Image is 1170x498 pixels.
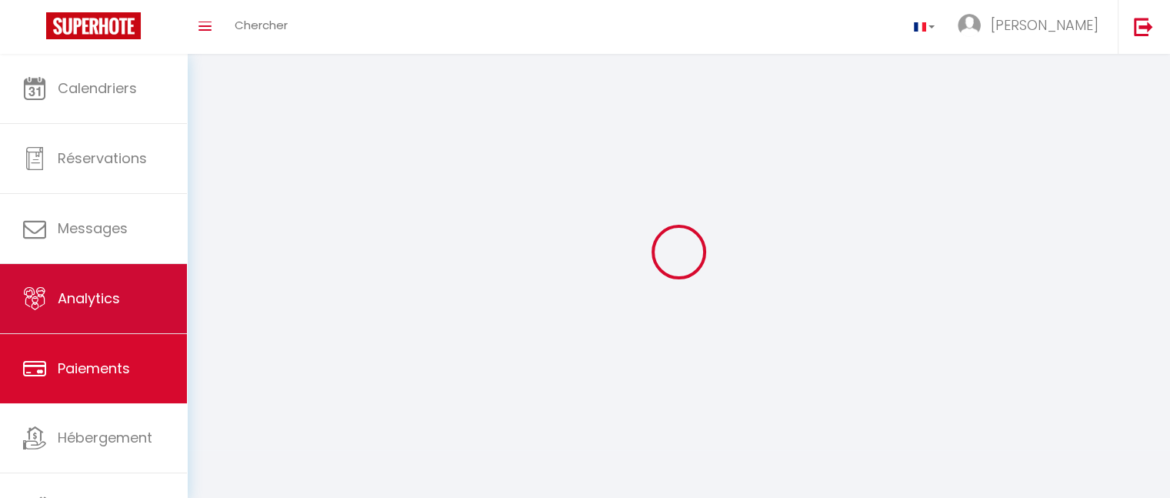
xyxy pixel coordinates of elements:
img: logout [1134,17,1153,36]
span: Paiements [58,359,130,378]
span: Chercher [235,17,288,33]
img: Super Booking [46,12,141,39]
img: ... [958,14,981,37]
span: Hébergement [58,428,152,447]
span: Calendriers [58,79,137,98]
span: [PERSON_NAME] [991,15,1098,35]
span: Messages [58,219,128,238]
span: Analytics [58,289,120,308]
span: Réservations [58,149,147,168]
button: Ouvrir le widget de chat LiveChat [12,6,58,52]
